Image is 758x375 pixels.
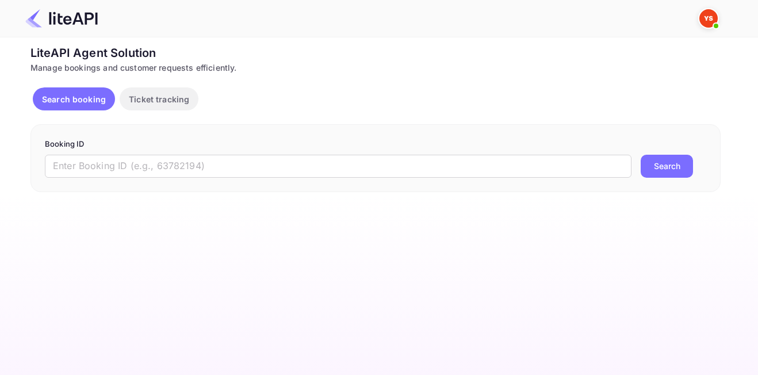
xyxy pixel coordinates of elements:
[45,139,706,150] p: Booking ID
[30,62,721,74] div: Manage bookings and customer requests efficiently.
[25,9,98,28] img: LiteAPI Logo
[30,44,721,62] div: LiteAPI Agent Solution
[42,93,106,105] p: Search booking
[129,93,189,105] p: Ticket tracking
[641,155,693,178] button: Search
[699,9,718,28] img: Yandex Support
[45,155,631,178] input: Enter Booking ID (e.g., 63782194)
